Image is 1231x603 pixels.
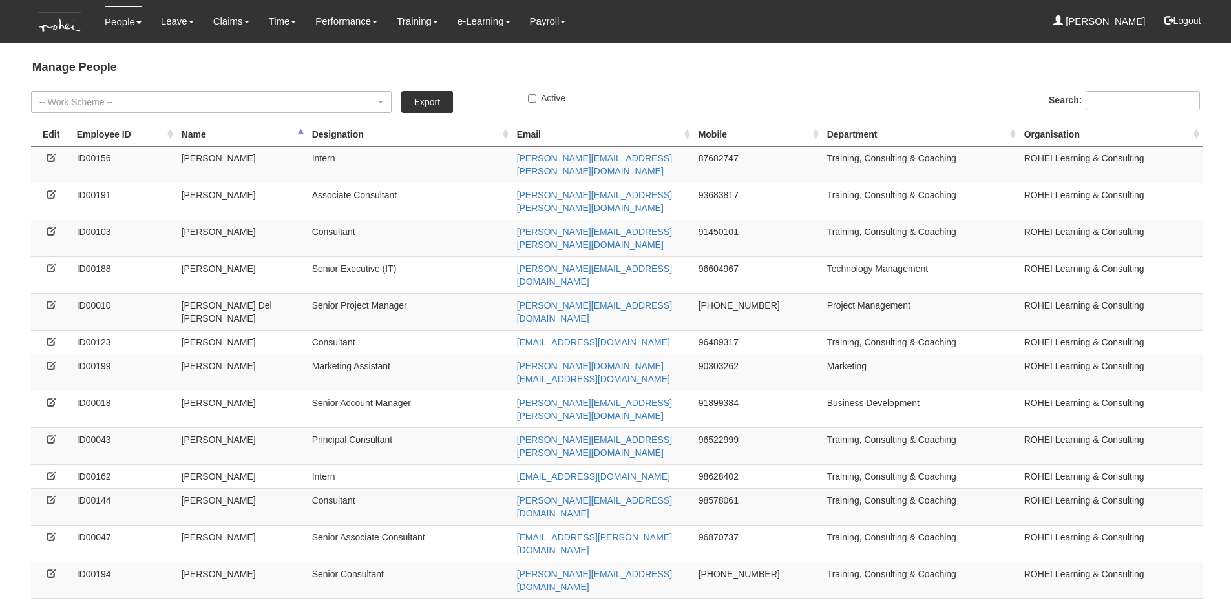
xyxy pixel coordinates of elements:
a: [PERSON_NAME][EMAIL_ADDRESS][PERSON_NAME][DOMAIN_NAME] [517,398,672,421]
td: 96604967 [693,256,822,293]
td: ROHEI Learning & Consulting [1019,525,1203,562]
td: Training, Consulting & Coaching [822,183,1019,220]
td: ROHEI Learning & Consulting [1019,427,1203,464]
td: ID00043 [72,427,176,464]
a: Time [269,6,297,36]
td: Training, Consulting & Coaching [822,562,1019,598]
td: ROHEI Learning & Consulting [1019,488,1203,525]
div: -- Work Scheme -- [39,96,375,108]
td: ID00010 [72,293,176,330]
a: e-Learning [458,6,510,36]
a: [EMAIL_ADDRESS][DOMAIN_NAME] [517,471,670,482]
th: Employee ID: activate to sort column ascending [72,123,176,147]
td: ID00156 [72,146,176,183]
td: Principal Consultant [307,427,512,464]
td: ROHEI Learning & Consulting [1019,464,1203,488]
td: ID00144 [72,488,176,525]
td: [PERSON_NAME] [176,391,307,427]
td: ID00191 [72,183,176,220]
td: 93683817 [693,183,822,220]
th: Mobile : activate to sort column ascending [693,123,822,147]
td: Training, Consulting & Coaching [822,488,1019,525]
a: [PERSON_NAME][EMAIL_ADDRESS][DOMAIN_NAME] [517,263,672,287]
th: Name : activate to sort column descending [176,123,307,147]
a: Payroll [530,6,566,36]
td: [PERSON_NAME] [176,146,307,183]
a: Leave [161,6,194,36]
td: Senior Account Manager [307,391,512,427]
td: Marketing Assistant [307,354,512,391]
th: Edit [31,123,72,147]
a: [EMAIL_ADDRESS][PERSON_NAME][DOMAIN_NAME] [517,532,672,555]
td: ID00123 [72,330,176,354]
a: [PERSON_NAME][DOMAIN_NAME][EMAIL_ADDRESS][DOMAIN_NAME] [517,361,670,384]
td: Marketing [822,354,1019,391]
td: Project Management [822,293,1019,330]
td: 90303262 [693,354,822,391]
label: Search: [1049,91,1200,110]
td: 96489317 [693,330,822,354]
a: [PERSON_NAME][EMAIL_ADDRESS][PERSON_NAME][DOMAIN_NAME] [517,227,672,250]
td: ID00018 [72,391,176,427]
td: Senior Associate Consultant [307,525,512,562]
td: ID00047 [72,525,176,562]
td: [PERSON_NAME] [176,464,307,488]
td: [PERSON_NAME] [176,525,307,562]
td: ROHEI Learning & Consulting [1019,330,1203,354]
a: [PERSON_NAME] [1053,6,1146,36]
input: Search: [1086,91,1200,110]
td: ROHEI Learning & Consulting [1019,256,1203,293]
label: Active [528,92,565,105]
td: Intern [307,464,512,488]
td: ID00194 [72,562,176,598]
td: 87682747 [693,146,822,183]
a: Performance [315,6,377,36]
a: Export [401,91,453,113]
td: [PERSON_NAME] [176,488,307,525]
a: [PERSON_NAME][EMAIL_ADDRESS][PERSON_NAME][DOMAIN_NAME] [517,434,672,458]
td: ROHEI Learning & Consulting [1019,146,1203,183]
button: Logout [1155,5,1210,36]
td: [PERSON_NAME] [176,354,307,391]
td: Senior Project Manager [307,293,512,330]
td: [PERSON_NAME] [176,183,307,220]
td: Training, Consulting & Coaching [822,146,1019,183]
h4: Manage People [31,55,1201,81]
a: [PERSON_NAME][EMAIL_ADDRESS][DOMAIN_NAME] [517,569,672,592]
td: Senior Executive (IT) [307,256,512,293]
td: Consultant [307,220,512,256]
td: ID00162 [72,464,176,488]
a: People [105,6,142,37]
td: [PHONE_NUMBER] [693,293,822,330]
td: ID00103 [72,220,176,256]
a: [PERSON_NAME][EMAIL_ADDRESS][PERSON_NAME][DOMAIN_NAME] [517,153,672,176]
td: 91899384 [693,391,822,427]
button: -- Work Scheme -- [31,91,392,113]
th: Department : activate to sort column ascending [822,123,1019,147]
td: Training, Consulting & Coaching [822,427,1019,464]
td: Intern [307,146,512,183]
td: ROHEI Learning & Consulting [1019,562,1203,598]
td: [PHONE_NUMBER] [693,562,822,598]
a: [PERSON_NAME][EMAIL_ADDRESS][PERSON_NAME][DOMAIN_NAME] [517,190,672,213]
td: 96522999 [693,427,822,464]
input: Active [528,94,536,103]
td: Associate Consultant [307,183,512,220]
td: Senior Consultant [307,562,512,598]
th: Organisation : activate to sort column ascending [1019,123,1203,147]
td: 98628402 [693,464,822,488]
td: [PERSON_NAME] [176,562,307,598]
td: 91450101 [693,220,822,256]
td: Consultant [307,330,512,354]
a: Training [397,6,438,36]
td: ROHEI Learning & Consulting [1019,220,1203,256]
a: [PERSON_NAME][EMAIL_ADDRESS][DOMAIN_NAME] [517,300,672,323]
td: Training, Consulting & Coaching [822,464,1019,488]
td: [PERSON_NAME] [176,256,307,293]
td: Technology Management [822,256,1019,293]
td: ROHEI Learning & Consulting [1019,183,1203,220]
th: Designation : activate to sort column ascending [307,123,512,147]
td: ID00199 [72,354,176,391]
td: [PERSON_NAME] [176,427,307,464]
td: ROHEI Learning & Consulting [1019,293,1203,330]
